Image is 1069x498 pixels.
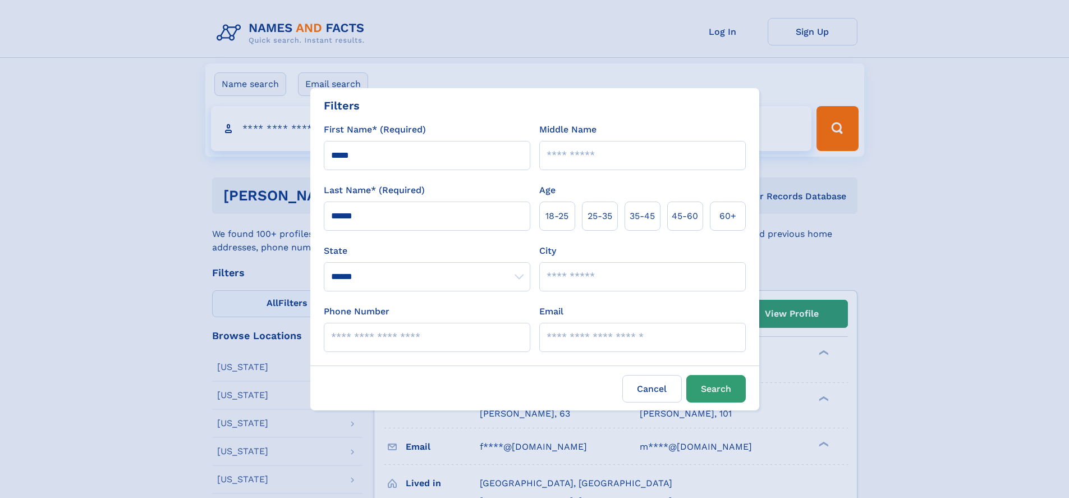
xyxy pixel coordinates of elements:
label: Email [539,305,563,318]
label: State [324,244,530,258]
button: Search [686,375,746,403]
label: City [539,244,556,258]
span: 60+ [719,209,736,223]
span: 25‑35 [588,209,612,223]
label: Phone Number [324,305,389,318]
span: 35‑45 [630,209,655,223]
div: Filters [324,97,360,114]
label: Cancel [622,375,682,403]
label: First Name* (Required) [324,123,426,136]
label: Middle Name [539,123,597,136]
span: 45‑60 [672,209,698,223]
span: 18‑25 [545,209,568,223]
label: Last Name* (Required) [324,184,425,197]
label: Age [539,184,556,197]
